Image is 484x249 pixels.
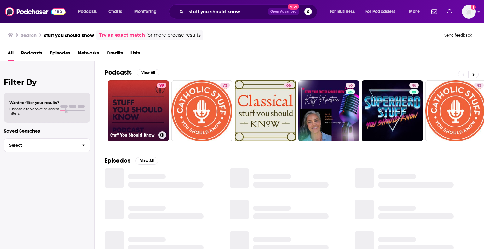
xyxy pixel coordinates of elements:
a: 73 [220,83,230,88]
span: for more precise results [146,31,201,39]
a: Show notifications dropdown [445,6,454,17]
h2: Podcasts [105,69,132,76]
button: open menu [326,7,363,17]
a: 43 [474,83,484,88]
a: 99Stuff You Should Know [108,80,169,141]
span: 73 [223,82,227,89]
a: 46 [409,83,419,88]
span: For Podcasters [365,7,395,16]
div: Search podcasts, credits, & more... [175,4,323,19]
a: 66 [235,80,296,141]
a: Try an exact match [99,31,145,39]
a: 66 [284,83,293,88]
button: open menu [361,7,405,17]
span: Select [4,143,77,147]
button: View All [137,69,159,76]
span: 43 [477,82,481,89]
button: Send feedback [442,32,474,38]
a: Charts [104,7,126,17]
button: View All [135,157,158,165]
a: Lists [130,48,140,61]
a: Credits [107,48,123,61]
span: New [288,4,299,10]
span: 66 [286,82,291,89]
a: EpisodesView All [105,157,158,165]
a: Podcasts [21,48,42,61]
a: All [8,48,14,61]
span: Choose a tab above to access filters. [9,107,59,116]
span: 46 [412,82,416,89]
a: Episodes [50,48,70,61]
span: 99 [159,82,164,89]
span: Logged in as GregKubie [462,5,476,19]
a: 56 [346,83,355,88]
span: Want to filter your results? [9,100,59,105]
h3: Search [21,32,37,38]
span: Monitoring [134,7,157,16]
h2: Episodes [105,157,130,165]
button: open menu [405,7,428,17]
span: 56 [348,82,353,89]
button: Open AdvancedNew [268,8,299,15]
a: 99 [157,83,166,88]
a: PodcastsView All [105,69,159,76]
span: For Business [330,7,355,16]
span: Charts [108,7,122,16]
p: Saved Searches [4,128,90,134]
span: Podcasts [78,7,97,16]
button: Show profile menu [462,5,476,19]
span: Open Advanced [270,10,297,13]
h2: Filter By [4,77,90,87]
button: Select [4,138,90,152]
a: Show notifications dropdown [429,6,440,17]
a: Networks [78,48,99,61]
button: open menu [74,7,105,17]
h3: Stuff You Should Know [110,133,156,138]
h3: stuff you should know [44,32,94,38]
span: More [409,7,420,16]
button: open menu [130,7,165,17]
input: Search podcasts, credits, & more... [186,7,268,17]
a: 46 [362,80,423,141]
svg: Add a profile image [471,5,476,10]
img: User Profile [462,5,476,19]
a: 73 [171,80,233,141]
img: Podchaser - Follow, Share and Rate Podcasts [5,6,66,18]
a: 56 [298,80,360,141]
